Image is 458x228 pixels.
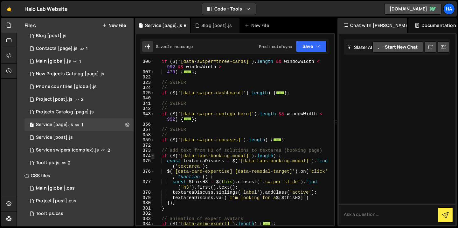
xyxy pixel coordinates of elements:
[108,148,110,153] span: 2
[136,70,155,75] div: 307
[24,118,134,131] div: 826/10500.js
[36,109,94,115] div: Projects Catalog [page].js
[136,101,155,106] div: 341
[36,46,78,51] div: Contacts [page].js
[372,41,423,53] button: Start new chat
[136,122,155,127] div: 356
[36,58,71,64] div: Main [global].js
[384,3,441,15] a: [DOMAIN_NAME]
[276,91,284,94] span: ...
[36,33,66,39] div: Blog [post].js
[24,207,134,220] div: 826/18335.css
[68,160,70,165] span: 2
[136,137,155,143] div: 359
[1,1,17,17] a: 🤙
[347,44,372,50] h2: Slater AI
[81,122,83,127] span: 1
[259,44,292,49] div: Prod is out of sync
[24,68,134,80] div: 826/45771.js
[86,46,88,51] span: 1
[24,195,134,207] div: 826/9226.css
[156,44,193,49] div: Saved
[136,216,155,222] div: 383
[145,22,182,29] div: Service [page].js
[24,131,134,144] div: 826/7934.js
[136,153,155,159] div: 374
[24,182,134,195] div: 826/3053.css
[443,3,455,15] a: Ha
[24,144,134,157] div: 826/8793.js
[136,106,155,111] div: 342
[167,44,193,49] div: 2 minutes ago
[36,97,73,102] div: Project [post].js
[136,179,155,190] div: 377
[24,106,134,118] div: 826/10093.js
[36,135,73,140] div: Service [post].js
[136,148,155,153] div: 373
[136,195,155,201] div: 379
[24,42,134,55] div: 826/1551.js
[24,30,134,42] div: 826/3363.js
[136,200,155,206] div: 380
[136,85,155,91] div: 324
[36,84,97,90] div: Phone countries [global].js
[136,143,155,148] div: 372
[273,138,281,142] span: ...
[17,169,134,182] div: CSS files
[36,211,63,217] div: Tooltips.css
[296,41,327,52] button: Save
[408,18,457,33] div: Documentation
[136,206,155,211] div: 381
[102,23,126,28] button: New File
[36,198,76,204] div: Project [post].css
[136,169,155,179] div: 376
[202,3,256,15] button: Code + Tools
[183,70,191,73] span: ...
[136,158,155,169] div: 375
[24,157,134,169] div: 826/18329.js
[136,91,155,96] div: 325
[136,80,155,85] div: 323
[245,22,271,29] div: New File
[183,117,191,121] span: ...
[81,97,83,102] span: 2
[24,93,134,106] div: 826/8916.js
[79,59,81,64] span: 1
[136,211,155,216] div: 382
[36,122,73,128] div: Service [page].js
[136,59,155,70] div: 306
[36,147,99,153] div: Service swipers (complex).js
[36,160,59,166] div: Tooltips.js
[24,80,134,93] div: 826/24828.js
[36,71,104,77] div: New Projects Catalog [page].js
[36,185,75,191] div: Main [global].css
[24,5,68,13] div: Halo Lab Website
[136,127,155,132] div: 357
[24,55,134,68] div: 826/1521.js
[262,222,271,225] span: ...
[136,111,155,122] div: 343
[136,190,155,195] div: 378
[136,132,155,138] div: 358
[136,221,155,227] div: 384
[136,75,155,80] div: 322
[201,22,232,29] div: Blog [post].js
[30,123,34,128] span: 1
[136,96,155,101] div: 340
[24,22,36,29] h2: Files
[337,18,407,33] div: Chat with [PERSON_NAME]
